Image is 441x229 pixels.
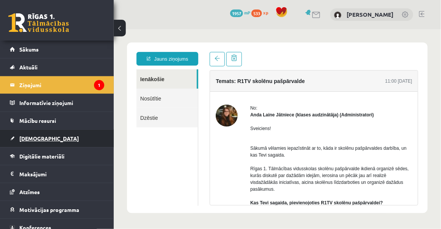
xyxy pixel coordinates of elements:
a: Rīgas 1. Tālmācības vidusskola [8,13,69,32]
a: Aktuāli [10,58,104,76]
p: Sākumā vēlamies iepazīstināt ar to, kāda ir skolēnu pašpārvaldes darbība, un kas Tevi sagaida. Rī... [137,109,298,204]
a: Motivācijas programma [10,201,104,218]
a: Mācību resursi [10,112,104,129]
span: xp [263,9,268,16]
legend: Maksājumi [19,165,104,183]
h4: Temats: R1TV skolēnu pašpārvalde [102,49,191,55]
span: Aktuāli [19,64,38,71]
span: Digitālie materiāli [19,153,64,160]
strong: Anda Laine Jātniece (klases audzinātāja) (Administratori) [137,83,260,88]
img: Anda Laine Jātniece (klases audzinātāja) [102,75,124,97]
p: Sveiciens! [137,96,298,103]
span: Motivācijas programma [19,206,79,213]
strong: Kas Tevi sagaida, pievienojoties R1TV skolēnu pašpārvaldei? [137,171,269,176]
span: 1957 [230,9,243,17]
a: Sākums [10,41,104,58]
i: 1 [94,80,104,90]
a: Jauns ziņojums [23,23,85,36]
span: Sākums [19,46,39,53]
a: Maksājumi [10,165,104,183]
img: Zane Sukse [334,11,342,19]
a: [PERSON_NAME] [347,11,394,18]
a: Digitālie materiāli [10,147,104,165]
span: Atzīmes [19,188,40,195]
span: [DEMOGRAPHIC_DATA] [19,135,79,142]
a: Ienākošie [23,40,83,60]
span: mP [244,9,250,16]
legend: Ziņojumi [19,76,104,94]
a: Nosūtītie [23,60,84,79]
a: Ziņojumi1 [10,76,104,94]
legend: Informatīvie ziņojumi [19,94,104,111]
a: Informatīvie ziņojumi [10,94,104,111]
a: 533 xp [251,9,272,16]
div: 11:00 [DATE] [272,49,298,55]
a: Atzīmes [10,183,104,201]
span: 533 [251,9,262,17]
a: 1957 mP [230,9,250,16]
a: [DEMOGRAPHIC_DATA] [10,130,104,147]
a: Dzēstie [23,79,84,98]
div: No: [137,75,298,82]
span: Mācību resursi [19,117,56,124]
